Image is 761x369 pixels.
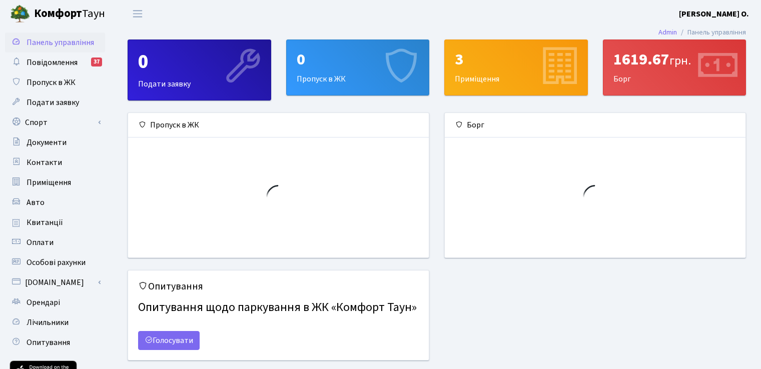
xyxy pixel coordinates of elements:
[669,52,691,69] span: грн.
[679,8,749,20] a: [PERSON_NAME] О.
[27,337,70,348] span: Опитування
[5,272,105,292] a: [DOMAIN_NAME]
[5,132,105,152] a: Документи
[5,212,105,232] a: Квитанції
[5,192,105,212] a: Авто
[455,50,577,69] div: 3
[138,280,419,292] h5: Опитування
[643,22,761,43] nav: breadcrumb
[5,32,105,52] a: Панель управління
[5,252,105,272] a: Особові рахунки
[5,152,105,172] a: Контакти
[34,5,105,22] span: Таун
[27,297,60,308] span: Орендарі
[5,72,105,92] a: Пропуск в ЖК
[125,5,150,22] button: Переключити навігацію
[27,177,71,188] span: Приміщення
[128,113,429,137] div: Пропуск в ЖК
[444,39,588,95] a: 3Приміщення
[5,172,105,192] a: Приміщення
[27,137,67,148] span: Документи
[5,312,105,332] a: Лічильники
[658,27,677,37] a: Admin
[5,92,105,112] a: Подати заявку
[128,39,271,100] a: 0Подати заявку
[27,217,63,228] span: Квитанції
[27,237,54,248] span: Оплати
[5,52,105,72] a: Повідомлення37
[138,50,261,74] div: 0
[297,50,419,69] div: 0
[138,296,419,319] h4: Опитування щодо паркування в ЖК «Комфорт Таун»
[34,5,82,21] b: Комфорт
[128,40,271,100] div: Подати заявку
[677,27,746,38] li: Панель управління
[445,40,587,95] div: Приміщення
[27,57,78,68] span: Повідомлення
[138,331,200,350] a: Голосувати
[287,40,429,95] div: Пропуск в ЖК
[27,157,62,168] span: Контакти
[27,257,86,268] span: Особові рахунки
[679,8,749,19] b: [PERSON_NAME] О.
[27,317,69,328] span: Лічильники
[91,57,102,66] div: 37
[27,97,79,108] span: Подати заявку
[10,4,30,24] img: logo.png
[613,50,736,69] div: 1619.67
[27,197,45,208] span: Авто
[5,232,105,252] a: Оплати
[27,77,76,88] span: Пропуск в ЖК
[5,112,105,132] a: Спорт
[5,332,105,352] a: Опитування
[603,40,746,95] div: Борг
[5,292,105,312] a: Орендарі
[286,39,430,95] a: 0Пропуск в ЖК
[445,113,745,137] div: Борг
[27,37,94,48] span: Панель управління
